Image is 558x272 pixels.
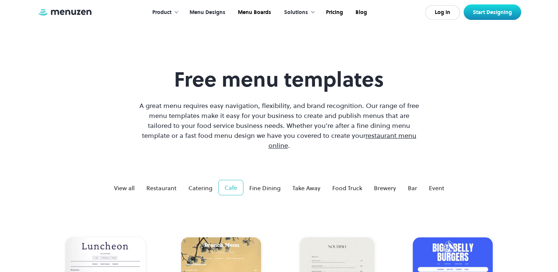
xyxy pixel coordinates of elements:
[146,184,177,192] div: Restaurant
[292,184,320,192] div: Take Away
[429,184,444,192] div: Event
[284,8,308,17] div: Solutions
[138,101,421,150] p: A great menu requires easy navigation, flexibility, and brand recognition. Our range of free menu...
[225,183,237,192] div: Cafe
[319,1,349,24] a: Pricing
[408,184,417,192] div: Bar
[374,184,396,192] div: Brewery
[145,1,183,24] div: Product
[249,184,281,192] div: Fine Dining
[183,1,231,24] a: Menu Designs
[231,1,277,24] a: Menu Boards
[425,5,460,20] a: Log In
[464,4,521,20] a: Start Designing
[152,8,171,17] div: Product
[349,1,372,24] a: Blog
[188,184,212,192] div: Catering
[138,67,421,92] h1: Free menu templates
[332,184,362,192] div: Food Truck
[114,184,135,192] div: View all
[277,1,319,24] div: Solutions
